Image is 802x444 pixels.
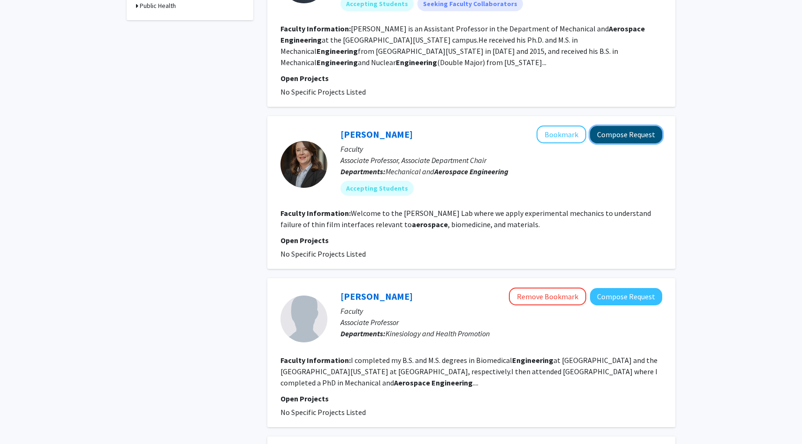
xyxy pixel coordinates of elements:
[340,128,413,140] a: [PERSON_NAME]
[140,1,176,11] h3: Public Health
[280,73,662,84] p: Open Projects
[412,220,448,229] b: aerospace
[396,58,437,67] b: Engineering
[280,208,651,229] fg-read-more: Welcome to the [PERSON_NAME] Lab where we apply experimental mechanics to understand failure of t...
[340,181,414,196] mat-chip: Accepting Students
[434,167,468,176] b: Aerospace
[469,167,508,176] b: Engineering
[340,167,386,176] b: Departments:
[280,355,658,387] fg-read-more: I completed my B.S. and M.S. degrees in Biomedical at [GEOGRAPHIC_DATA] and the [GEOGRAPHIC_DATA]...
[280,355,351,365] b: Faculty Information:
[340,155,662,166] p: Associate Professor, Associate Department Chair
[609,24,645,33] b: Aerospace
[509,288,586,305] button: Remove Bookmark
[280,249,366,259] span: No Specific Projects Listed
[340,143,662,155] p: Faculty
[317,58,358,67] b: Engineering
[386,167,508,176] span: Mechanical and
[280,24,351,33] b: Faculty Information:
[340,329,386,338] b: Departments:
[590,126,662,143] button: Compose Request to Martha Grady
[317,46,358,56] b: Engineering
[340,317,662,328] p: Associate Professor
[280,407,366,417] span: No Specific Projects Listed
[394,378,430,387] b: Aerospace
[7,402,40,437] iframe: Chat
[280,393,662,404] p: Open Projects
[280,235,662,246] p: Open Projects
[431,378,473,387] b: Engineering
[340,290,413,302] a: [PERSON_NAME]
[280,208,351,218] b: Faculty Information:
[537,126,586,143] button: Add Martha Grady to Bookmarks
[386,329,490,338] span: Kinesiology and Health Promotion
[280,35,322,44] b: Engineering
[340,305,662,317] p: Faculty
[280,24,645,67] fg-read-more: [PERSON_NAME] is an Assistant Professor in the Department of Mechanical and at the [GEOGRAPHIC_DA...
[512,355,553,365] b: Engineering
[280,87,366,96] span: No Specific Projects Listed
[590,288,662,305] button: Compose Request to Michael Samaan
